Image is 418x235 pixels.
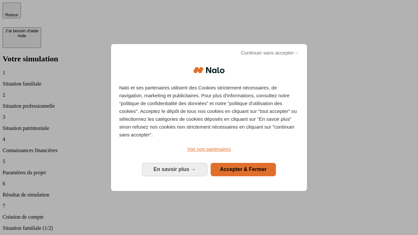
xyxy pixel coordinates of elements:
[211,163,276,176] button: Accepter & Fermer: Accepter notre traitement des données et fermer
[153,166,196,172] span: En savoir plus →
[241,49,299,57] span: Continuer sans accepter→
[119,84,299,139] p: Nalo et ses partenaires utilisent des Cookies strictement nécessaires, de navigation, marketing e...
[187,146,231,152] span: Voir nos partenaires
[220,166,266,172] span: Accepter & Fermer
[142,163,207,176] button: En savoir plus: Configurer vos consentements
[119,145,299,153] a: Voir nos partenaires
[193,60,225,80] img: Logo
[111,44,307,191] div: Bienvenue chez Nalo Gestion du consentement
